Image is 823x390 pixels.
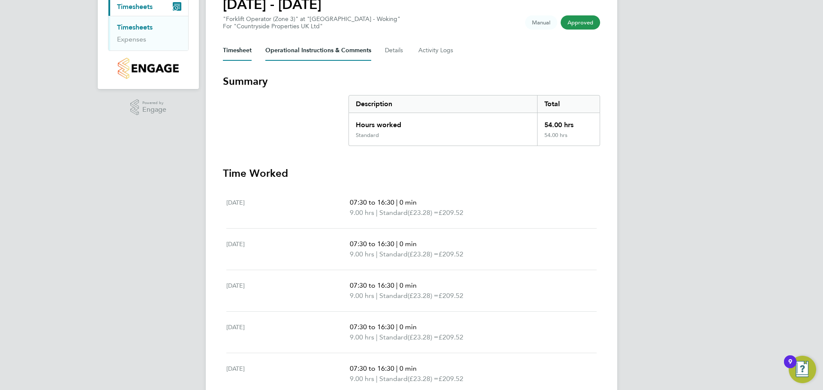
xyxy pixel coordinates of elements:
span: £209.52 [439,250,463,258]
img: countryside-properties-logo-retina.png [118,58,178,79]
span: | [376,250,378,258]
div: For "Countryside Properties UK Ltd" [223,23,400,30]
div: Total [537,95,600,113]
span: 9.00 hrs [350,208,374,217]
h3: Time Worked [223,167,600,180]
a: Powered byEngage [130,99,167,116]
div: [DATE] [226,280,350,301]
div: Description [349,95,537,113]
span: | [376,333,378,341]
span: | [396,198,398,206]
span: 07:30 to 16:30 [350,364,394,372]
button: Operational Instructions & Comments [265,40,371,61]
span: 9.00 hrs [350,250,374,258]
button: Timesheet [223,40,252,61]
span: Standard [379,291,408,301]
span: £209.52 [439,333,463,341]
span: 0 min [399,364,417,372]
div: 54.00 hrs [537,132,600,146]
span: 9.00 hrs [350,292,374,300]
span: | [396,364,398,372]
span: (£23.28) = [408,208,439,217]
div: 9 [788,362,792,373]
span: Timesheets [117,3,153,11]
span: 07:30 to 16:30 [350,323,394,331]
span: | [376,208,378,217]
span: This timesheet was manually created. [525,15,557,30]
div: 54.00 hrs [537,113,600,132]
span: | [396,323,398,331]
span: Powered by [142,99,166,107]
div: [DATE] [226,197,350,218]
span: Standard [379,208,408,218]
div: Summary [348,95,600,146]
span: (£23.28) = [408,375,439,383]
button: Open Resource Center, 9 new notifications [789,356,816,383]
button: Activity Logs [418,40,454,61]
a: Expenses [117,35,146,43]
div: Hours worked [349,113,537,132]
span: Standard [379,374,408,384]
span: 0 min [399,198,417,206]
span: 0 min [399,240,417,248]
span: | [376,375,378,383]
span: 07:30 to 16:30 [350,281,394,289]
span: £209.52 [439,375,463,383]
span: 9.00 hrs [350,375,374,383]
span: Engage [142,106,166,113]
div: [DATE] [226,239,350,259]
span: This timesheet has been approved. [561,15,600,30]
div: [DATE] [226,322,350,342]
span: 9.00 hrs [350,333,374,341]
a: Go to home page [108,58,189,79]
span: (£23.28) = [408,250,439,258]
span: Standard [379,249,408,259]
span: (£23.28) = [408,333,439,341]
span: 0 min [399,281,417,289]
button: Details [385,40,405,61]
span: Standard [379,332,408,342]
h3: Summary [223,74,600,88]
span: £209.52 [439,208,463,217]
span: 0 min [399,323,417,331]
div: "Forklift Operator (Zone 3)" at "[GEOGRAPHIC_DATA] - Woking" [223,15,400,30]
span: £209.52 [439,292,463,300]
div: Timesheets [108,16,188,51]
span: 07:30 to 16:30 [350,198,394,206]
span: | [376,292,378,300]
div: [DATE] [226,363,350,384]
div: Standard [356,132,379,139]
span: 07:30 to 16:30 [350,240,394,248]
span: | [396,240,398,248]
span: | [396,281,398,289]
span: (£23.28) = [408,292,439,300]
a: Timesheets [117,23,153,31]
